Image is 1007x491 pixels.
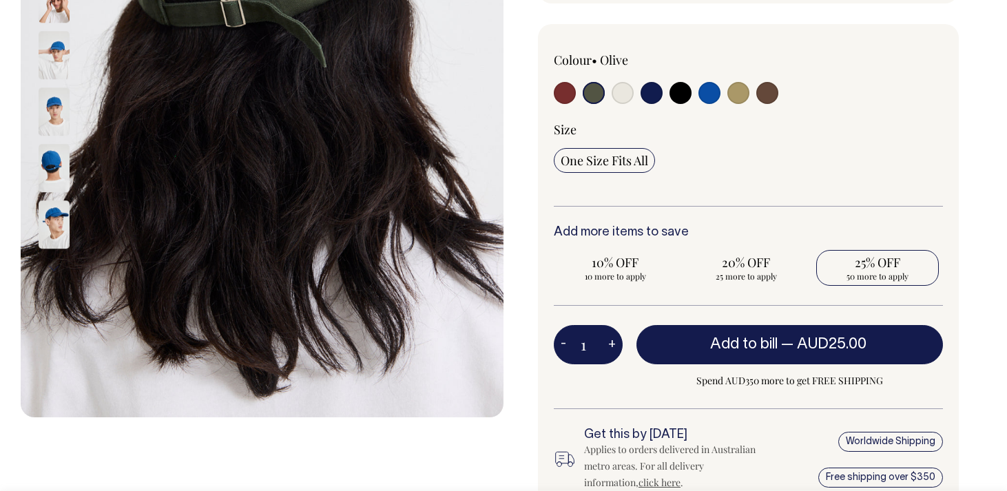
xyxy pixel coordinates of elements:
[601,331,623,359] button: +
[554,250,676,286] input: 10% OFF 10 more to apply
[561,152,648,169] span: One Size Fits All
[781,337,870,351] span: —
[561,254,669,271] span: 10% OFF
[600,52,628,68] label: Olive
[39,201,70,249] img: worker-blue
[797,337,866,351] span: AUD25.00
[584,428,766,442] h6: Get this by [DATE]
[554,52,709,68] div: Colour
[639,476,681,489] a: click here
[816,250,939,286] input: 25% OFF 50 more to apply
[39,32,70,80] img: worker-blue
[592,52,597,68] span: •
[43,253,64,284] button: Next
[636,325,943,364] button: Add to bill —AUD25.00
[554,121,943,138] div: Size
[692,254,800,271] span: 20% OFF
[554,331,573,359] button: -
[584,441,766,491] div: Applies to orders delivered in Australian metro areas. For all delivery information, .
[823,271,932,282] span: 50 more to apply
[823,254,932,271] span: 25% OFF
[554,148,655,173] input: One Size Fits All
[636,373,943,389] span: Spend AUD350 more to get FREE SHIPPING
[685,250,807,286] input: 20% OFF 25 more to apply
[39,88,70,136] img: worker-blue
[554,226,943,240] h6: Add more items to save
[710,337,778,351] span: Add to bill
[39,145,70,193] img: worker-blue
[561,271,669,282] span: 10 more to apply
[692,271,800,282] span: 25 more to apply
